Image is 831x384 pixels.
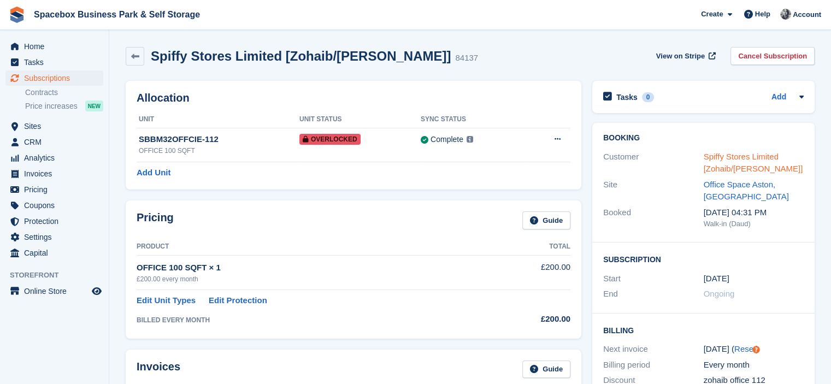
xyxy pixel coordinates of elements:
[137,111,299,128] th: Unit
[24,70,90,86] span: Subscriptions
[5,39,103,54] a: menu
[25,101,78,111] span: Price increases
[137,315,490,325] div: BILLED EVERY MONTH
[24,245,90,261] span: Capital
[603,179,704,203] div: Site
[730,47,815,65] a: Cancel Subscription
[137,294,196,307] a: Edit Unit Types
[704,180,789,202] a: Office Space Aston, [GEOGRAPHIC_DATA]
[5,55,103,70] a: menu
[5,214,103,229] a: menu
[704,218,804,229] div: Walk-in (Daud)
[603,134,804,143] h2: Booking
[704,206,804,219] div: [DATE] 04:31 PM
[85,101,103,111] div: NEW
[603,288,704,300] div: End
[603,324,804,335] h2: Billing
[139,146,299,156] div: OFFICE 100 SQFT
[24,283,90,299] span: Online Store
[793,9,821,20] span: Account
[24,150,90,166] span: Analytics
[431,134,463,145] div: Complete
[5,150,103,166] a: menu
[616,92,638,102] h2: Tasks
[139,133,299,146] div: SBBM32OFFCIE-112
[151,49,451,63] h2: Spiffy Stores Limited [Zohaib/[PERSON_NAME]]
[467,136,473,143] img: icon-info-grey-7440780725fd019a000dd9b08b2336e03edf1995a4989e88bcd33f0948082b44.svg
[137,167,170,179] a: Add Unit
[455,52,478,64] div: 84137
[30,5,204,23] a: Spacebox Business Park & Self Storage
[5,70,103,86] a: menu
[780,9,791,20] img: SUDIPTA VIRMANI
[603,151,704,175] div: Customer
[652,47,718,65] a: View on Stripe
[24,182,90,197] span: Pricing
[137,262,490,274] div: OFFICE 100 SQFT × 1
[24,214,90,229] span: Protection
[5,166,103,181] a: menu
[603,273,704,285] div: Start
[5,229,103,245] a: menu
[603,253,804,264] h2: Subscription
[490,255,570,290] td: £200.00
[522,361,570,379] a: Guide
[603,343,704,356] div: Next invoice
[137,211,174,229] h2: Pricing
[24,134,90,150] span: CRM
[24,119,90,134] span: Sites
[490,313,570,326] div: £200.00
[5,134,103,150] a: menu
[704,343,804,356] div: [DATE] ( )
[704,289,735,298] span: Ongoing
[5,198,103,213] a: menu
[490,238,570,256] th: Total
[656,51,705,62] span: View on Stripe
[704,152,803,174] a: Spiffy Stores Limited [Zohaib/[PERSON_NAME]]
[5,182,103,197] a: menu
[25,100,103,112] a: Price increases NEW
[5,283,103,299] a: menu
[704,359,804,371] div: Every month
[24,198,90,213] span: Coupons
[137,274,490,284] div: £200.00 every month
[24,55,90,70] span: Tasks
[137,238,490,256] th: Product
[25,87,103,98] a: Contracts
[299,111,421,128] th: Unit Status
[10,270,109,281] span: Storefront
[701,9,723,20] span: Create
[5,119,103,134] a: menu
[9,7,25,23] img: stora-icon-8386f47178a22dfd0bd8f6a31ec36ba5ce8667c1dd55bd0f319d3a0aa187defe.svg
[704,273,729,285] time: 2025-05-02 00:00:00 UTC
[90,285,103,298] a: Preview store
[24,39,90,54] span: Home
[137,92,570,104] h2: Allocation
[137,361,180,379] h2: Invoices
[421,111,525,128] th: Sync Status
[299,134,361,145] span: Overlocked
[24,166,90,181] span: Invoices
[751,345,761,355] div: Tooltip anchor
[734,344,756,353] a: Reset
[24,229,90,245] span: Settings
[771,91,786,104] a: Add
[642,92,655,102] div: 0
[5,245,103,261] a: menu
[603,206,704,229] div: Booked
[603,359,704,371] div: Billing period
[755,9,770,20] span: Help
[522,211,570,229] a: Guide
[209,294,267,307] a: Edit Protection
